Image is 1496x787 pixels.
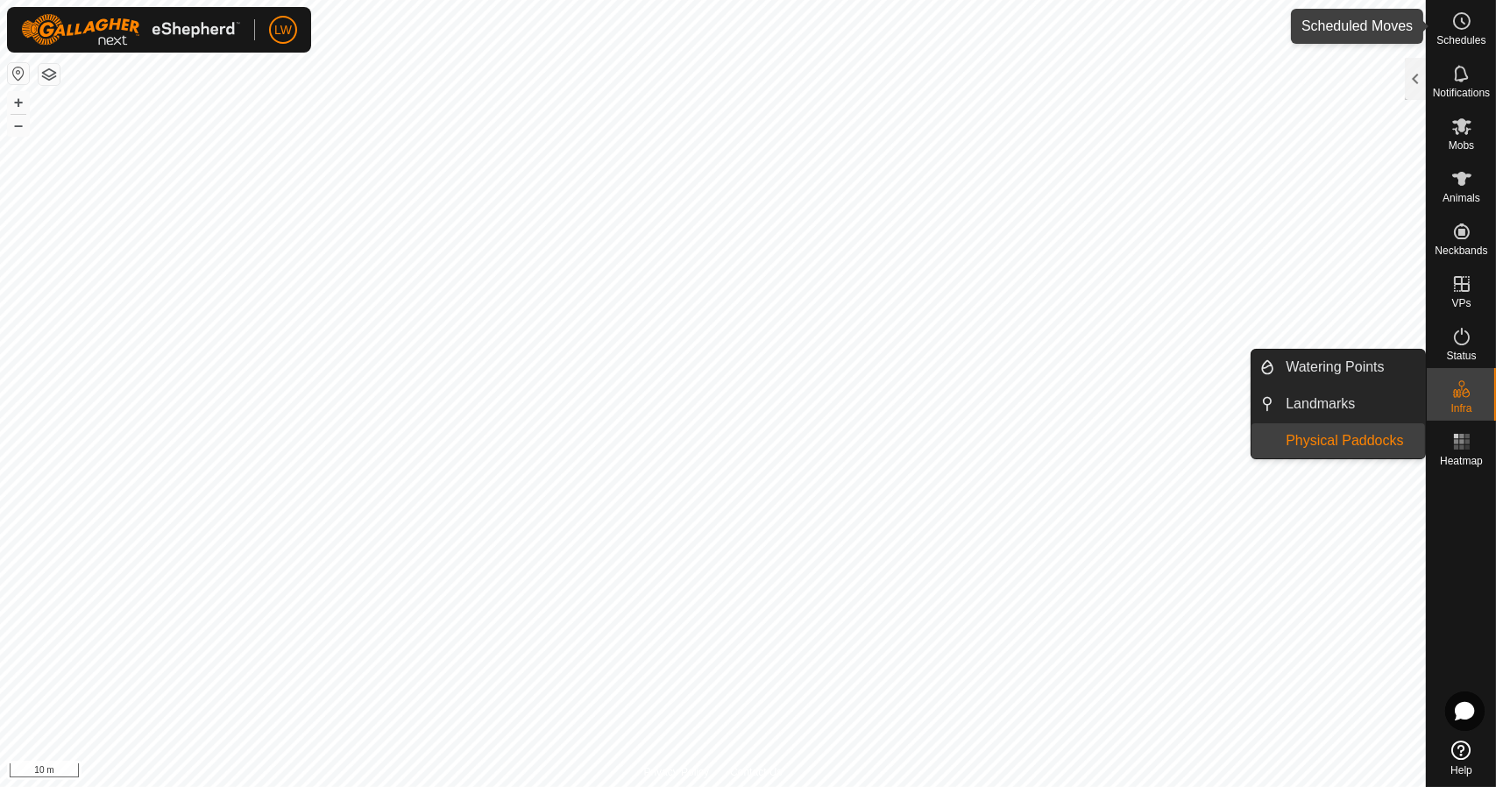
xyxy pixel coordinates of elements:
[1286,430,1403,451] span: Physical Paddocks
[39,64,60,85] button: Map Layers
[1286,393,1355,415] span: Landmarks
[8,115,29,136] button: –
[1440,456,1483,466] span: Heatmap
[730,764,782,780] a: Contact Us
[1450,403,1471,414] span: Infra
[1435,245,1487,256] span: Neckbands
[1450,765,1472,776] span: Help
[1436,35,1485,46] span: Schedules
[1433,88,1490,98] span: Notifications
[1251,350,1425,385] li: Watering Points
[1275,423,1425,458] a: Physical Paddocks
[1443,193,1480,203] span: Animals
[8,63,29,84] button: Reset Map
[1286,357,1384,378] span: Watering Points
[1449,140,1474,151] span: Mobs
[1446,351,1476,361] span: Status
[1251,423,1425,458] li: Physical Paddocks
[1275,350,1425,385] a: Watering Points
[1251,386,1425,422] li: Landmarks
[274,21,292,39] span: LW
[1275,386,1425,422] a: Landmarks
[1451,298,1471,308] span: VPs
[643,764,709,780] a: Privacy Policy
[1427,734,1496,783] a: Help
[8,92,29,113] button: +
[21,14,240,46] img: Gallagher Logo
